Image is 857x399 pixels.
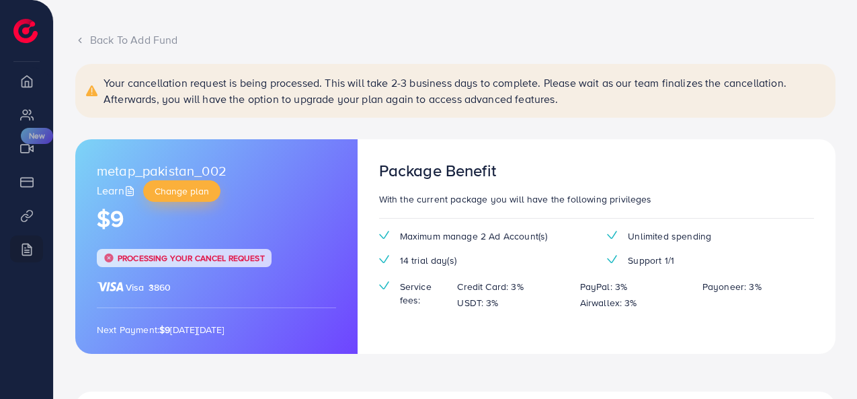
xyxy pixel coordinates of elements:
strong: $9 [159,323,170,336]
iframe: Chat [800,338,847,389]
img: tick [379,281,389,290]
p: Credit Card: 3% [457,279,523,295]
img: alert [86,75,98,107]
p: Next Payment: [DATE][DATE] [97,322,336,338]
div: Back To Add Fund [75,32,835,48]
img: tick [379,255,389,264]
button: Change plan [143,180,220,202]
span: 3860 [149,281,171,294]
p: Your cancellation request is being processed. This will take 2-3 business days to complete. Pleas... [104,75,825,107]
span: Change plan [155,184,209,198]
h3: Package Benefit [379,161,496,180]
span: Service fees: [400,280,447,307]
span: Maximum manage 2 Ad Account(s) [400,229,548,243]
span: 14 trial day(s) [400,254,456,267]
img: brand [97,281,124,292]
h1: $9 [97,205,336,233]
img: tick [607,231,617,240]
p: PayPal: 3% [580,279,628,295]
span: Support 1/1 [628,254,674,267]
img: tick [104,252,114,263]
p: Airwallex: 3% [580,295,637,311]
img: tick [607,255,617,264]
p: USDT: 3% [457,295,498,311]
a: Learn [97,183,138,198]
span: Visa [126,281,145,294]
span: Processing your cancel request [118,252,265,264]
img: logo [13,19,38,43]
p: Payoneer: 3% [702,279,762,295]
p: With the current package you will have the following privileges [379,191,814,207]
span: metap_pakistan_002 [97,161,227,180]
img: tick [379,231,389,240]
span: Unlimited spending [628,229,711,243]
